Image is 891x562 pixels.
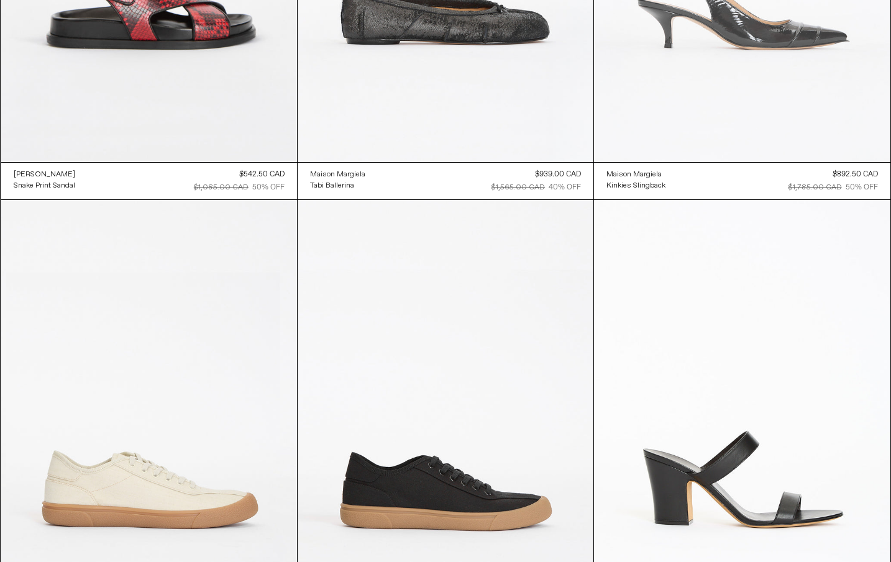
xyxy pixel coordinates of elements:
[310,170,365,180] div: Maison Margiela
[310,169,365,180] a: Maison Margiela
[606,169,665,180] a: Maison Margiela
[606,180,665,191] a: Kinkies Slingback
[535,169,581,180] div: $939.00 CAD
[606,181,665,191] div: Kinkies Slingback
[606,170,662,180] div: Maison Margiela
[14,180,75,191] a: Snake Print Sandal
[14,169,75,180] a: [PERSON_NAME]
[788,182,842,193] div: $1,785.00 CAD
[310,181,354,191] div: Tabi Ballerina
[549,182,581,193] div: 40% OFF
[14,181,75,191] div: Snake Print Sandal
[491,182,545,193] div: $1,565.00 CAD
[252,182,285,193] div: 50% OFF
[239,169,285,180] div: $542.50 CAD
[846,182,878,193] div: 50% OFF
[194,182,249,193] div: $1,085.00 CAD
[833,169,878,180] div: $892.50 CAD
[14,170,75,180] div: [PERSON_NAME]
[310,180,365,191] a: Tabi Ballerina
